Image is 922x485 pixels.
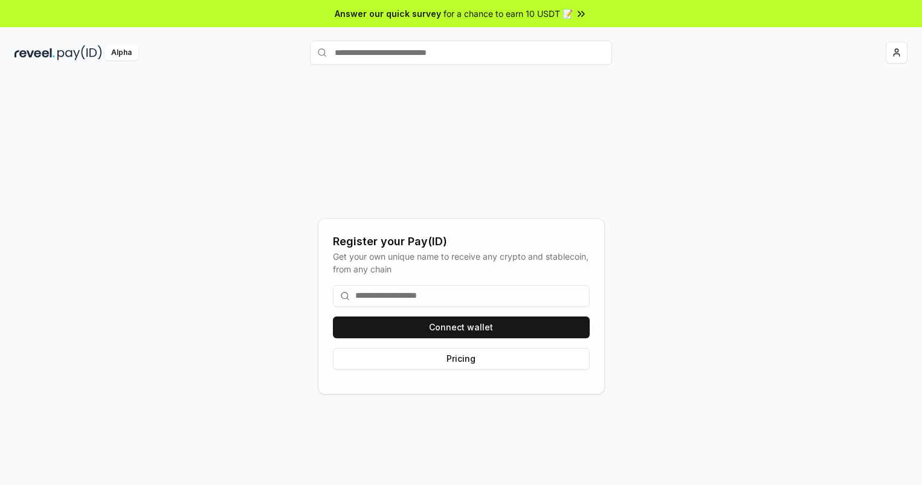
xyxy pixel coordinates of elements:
span: Answer our quick survey [335,7,441,20]
button: Pricing [333,348,590,370]
div: Register your Pay(ID) [333,233,590,250]
div: Alpha [105,45,138,60]
img: pay_id [57,45,102,60]
button: Connect wallet [333,316,590,338]
img: reveel_dark [15,45,55,60]
span: for a chance to earn 10 USDT 📝 [443,7,573,20]
div: Get your own unique name to receive any crypto and stablecoin, from any chain [333,250,590,275]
